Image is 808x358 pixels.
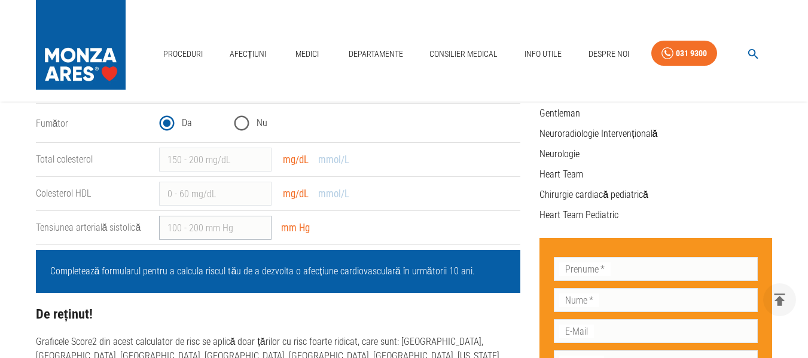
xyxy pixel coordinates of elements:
[425,42,502,66] a: Consilier Medical
[182,116,192,130] span: Da
[257,116,267,130] span: Nu
[344,42,408,66] a: Departamente
[159,109,520,138] div: smoking
[315,185,353,203] button: mmol/L
[763,283,796,316] button: delete
[539,189,648,200] a: Chirurgie cardiacă pediatrică
[159,148,272,172] input: 150 - 200 mg/dL
[676,46,707,61] div: 031 9300
[315,151,353,169] button: mmol/L
[539,169,583,180] a: Heart Team
[584,42,634,66] a: Despre Noi
[36,154,93,165] label: Total colesterol
[539,128,657,139] a: Neuroradiologie Intervențională
[539,148,580,160] a: Neurologie
[651,41,717,66] a: 031 9300
[288,42,327,66] a: Medici
[159,182,272,206] input: 0 - 60 mg/dL
[159,216,272,240] input: 100 - 200 mm Hg
[539,209,618,221] a: Heart Team Pediatric
[539,108,580,119] a: Gentleman
[158,42,208,66] a: Proceduri
[36,307,521,322] h3: De reținut!
[36,188,91,199] label: Colesterol HDL
[520,42,566,66] a: Info Utile
[36,222,141,233] label: Tensiunea arterială sistolică
[50,264,507,279] p: Completează formularul pentru a calcula riscul tău de a dezvolta o afecțiune cardiovasculară în u...
[225,42,272,66] a: Afecțiuni
[36,117,150,130] legend: Fumător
